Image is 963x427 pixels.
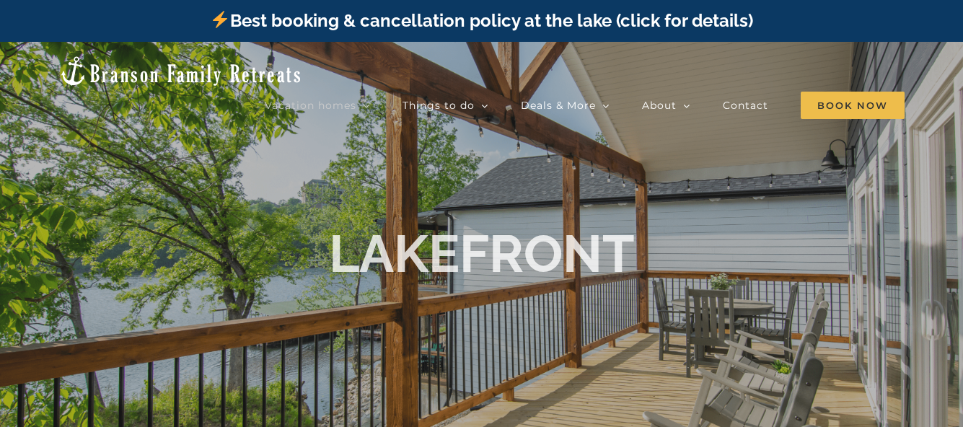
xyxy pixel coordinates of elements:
a: Contact [723,91,768,120]
a: Deals & More [521,91,610,120]
nav: Main Menu [265,91,905,120]
span: Book Now [801,92,905,119]
span: Deals & More [521,100,596,110]
img: Branson Family Retreats Logo [58,55,303,87]
h1: LAKEFRONT [329,224,635,286]
a: Things to do [403,91,488,120]
a: Vacation homes [265,91,370,120]
a: Best booking & cancellation policy at the lake (click for details) [210,10,752,31]
span: About [642,100,677,110]
a: Book Now [801,91,905,120]
span: Things to do [403,100,475,110]
a: About [642,91,690,120]
img: ⚡️ [211,11,229,28]
span: Contact [723,100,768,110]
span: Vacation homes [265,100,356,110]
